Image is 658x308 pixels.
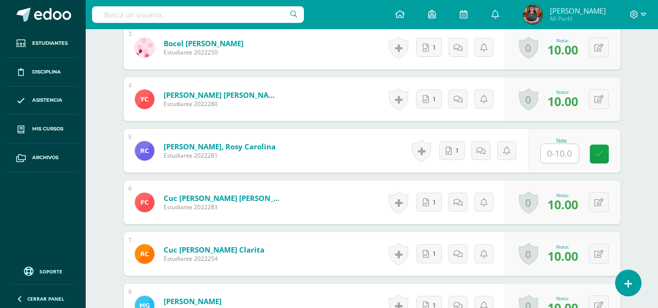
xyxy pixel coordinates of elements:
a: Asistencia [8,87,78,115]
span: Mis cursos [32,125,63,133]
input: 0-10.0 [541,144,579,163]
a: 1 [416,193,442,212]
span: Asistencia [32,96,62,104]
span: Estudiante 2022281 [164,151,276,160]
div: Nota: [547,37,578,44]
span: 1 [433,245,435,263]
span: Estudiante 2022283 [164,203,281,211]
span: Soporte [39,268,62,275]
span: 1 [433,90,435,108]
a: 1 [416,90,442,109]
img: 88e9e147a9cb64fc03422942212ba9f7.png [135,141,154,161]
span: Estudiantes [32,39,68,47]
img: 82a2b7d60cafa6fa81a1490f531d58b6.png [135,90,154,109]
div: Nota: [547,243,578,250]
span: Estudiante 2022254 [164,254,264,263]
span: 1 [456,142,458,160]
img: 9db772e8944e9cd6cbe26e11f8fa7e9a.png [523,5,543,24]
a: Bocel [PERSON_NAME] [164,38,244,48]
div: Nota [540,138,583,144]
a: Disciplina [8,58,78,87]
span: Estudiante 2022280 [164,100,281,108]
span: Disciplina [32,68,61,76]
a: 0 [519,243,538,265]
a: 0 [519,191,538,214]
span: 10.00 [547,196,578,213]
span: 10.00 [547,93,578,109]
a: [PERSON_NAME] [164,296,222,306]
span: Mi Perfil [550,15,606,23]
span: 10.00 [547,248,578,264]
img: d6563e441361322da49c5220f9b496b6.png [135,244,154,264]
span: 1 [433,38,435,56]
a: Mis cursos [8,115,78,144]
span: [PERSON_NAME] [550,6,606,16]
a: 0 [519,88,538,110]
a: Archivos [8,144,78,172]
span: 10.00 [547,41,578,58]
a: Estudiantes [8,29,78,58]
a: [PERSON_NAME] [PERSON_NAME] [164,90,281,100]
a: 0 [519,36,538,59]
img: c91fa313d1a31cc805a1b7f88f4f3425.png [135,193,154,212]
a: 1 [416,38,442,57]
input: Busca un usuario... [92,6,304,23]
a: Cuc [PERSON_NAME] Clarita [164,245,264,254]
a: [PERSON_NAME], Rosy Carolina [164,142,276,151]
span: Cerrar panel [27,295,64,302]
img: ff22b277d8d25d325d9afcb71e8658f2.png [135,38,154,57]
div: Nota: [547,89,578,95]
a: 1 [439,141,465,160]
span: 1 [433,193,435,211]
div: Nota: [547,295,578,302]
a: Soporte [12,264,74,277]
a: Cuc [PERSON_NAME] [PERSON_NAME] [164,193,281,203]
span: Estudiante 2022250 [164,48,244,56]
a: 1 [416,244,442,263]
span: Archivos [32,154,58,162]
div: Nota: [547,192,578,199]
